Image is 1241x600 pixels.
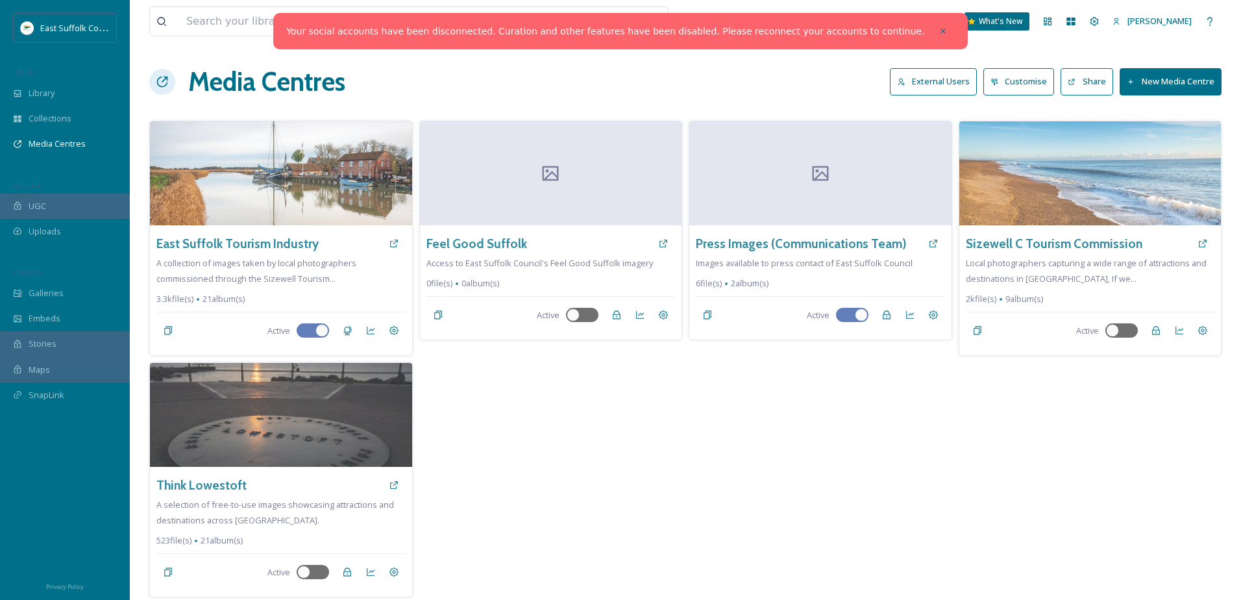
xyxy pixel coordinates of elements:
span: 6 file(s) [696,277,722,290]
span: Galleries [29,287,64,299]
h1: Media Centres [188,62,345,101]
span: A selection of free-to-use images showcasing attractions and destinations across [GEOGRAPHIC_DATA]. [156,499,394,526]
span: COLLECT [13,180,41,190]
a: View all files [585,8,661,34]
span: Active [537,309,559,321]
span: SnapLink [29,389,64,401]
span: Embeds [29,312,60,325]
button: New Media Centre [1120,68,1222,95]
a: Privacy Policy [46,578,84,594]
img: a2071e28-30f9-4622-9355-77db956745a4.jpg [959,121,1222,225]
span: Media Centres [29,138,86,150]
button: Share [1061,68,1113,95]
a: Think Lowestoft [156,476,247,495]
button: Customise [983,68,1055,95]
input: Search your library [180,7,562,36]
span: 21 album(s) [201,534,243,547]
span: 3.3k file(s) [156,293,193,305]
span: Access to East Suffolk Council's Feel Good Suffolk imagery [426,257,653,269]
span: UGC [29,200,46,212]
span: Active [267,325,290,337]
a: Customise [983,68,1061,95]
img: 24eb51f6-f40c-4c4b-bb53-ce625a3b5ec6.jpg [150,121,412,225]
span: Images available to press contact of East Suffolk Council [696,257,913,269]
span: 21 album(s) [203,293,245,305]
span: Active [807,309,829,321]
span: Active [1076,325,1099,337]
a: External Users [890,68,983,95]
span: 0 file(s) [426,277,452,290]
img: 1da4bb22-f259-49dc-8641-1a6467541cf4.jpg [150,363,412,467]
span: MEDIA [13,67,36,77]
a: Feel Good Suffolk [426,234,527,253]
span: 523 file(s) [156,534,191,547]
span: A collection of images taken by local photographers commissioned through the Sizewell Tourism... [156,257,356,284]
span: WIDGETS [13,267,43,277]
a: [PERSON_NAME] [1106,8,1198,34]
span: 2 album(s) [731,277,768,290]
a: Press Images (Communications Team) [696,234,907,253]
span: [PERSON_NAME] [1127,15,1192,27]
span: 9 album(s) [1005,293,1043,305]
img: ESC%20Logo.png [21,21,34,34]
span: 0 album(s) [461,277,499,290]
span: Uploads [29,225,61,238]
span: Library [29,87,55,99]
span: Active [267,566,290,579]
span: Stories [29,338,56,350]
span: Collections [29,112,71,125]
a: Sizewell C Tourism Commission [966,234,1142,253]
a: Your social accounts have been disconnected. Curation and other features have been disabled. Plea... [286,25,924,38]
span: Local photographers capturing a wide range of attractions and destinations in [GEOGRAPHIC_DATA], ... [966,257,1207,284]
span: Privacy Policy [46,582,84,591]
span: 2k file(s) [966,293,996,305]
a: East Suffolk Tourism Industry [156,234,319,253]
button: External Users [890,68,977,95]
span: East Suffolk Council [40,21,117,34]
a: What's New [965,12,1029,31]
span: Maps [29,364,50,376]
